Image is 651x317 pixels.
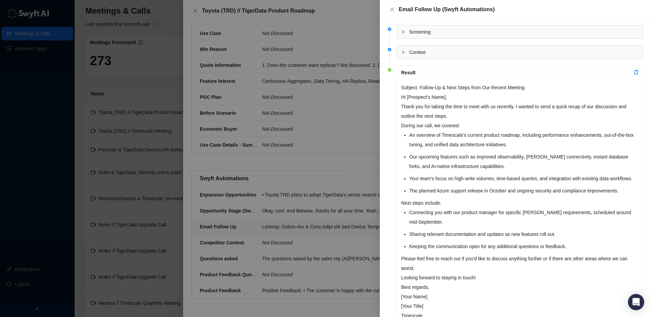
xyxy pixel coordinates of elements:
[409,208,638,227] li: Connecting you with our product manager for specific [PERSON_NAME] requirements, scheduled around...
[397,25,643,38] div: Screening
[409,130,638,149] li: An overview of Timescale’s current product roadmap, including performance enhancements, out-of-th...
[401,273,638,282] p: Looking forward to staying in touch!
[409,49,638,56] span: Context
[401,121,638,130] p: During our call, we covered:
[399,5,643,14] div: Email Follow Up (Swyft Automations)
[628,294,644,310] div: Open Intercom Messenger
[401,69,634,76] div: Result
[409,242,638,251] li: Keeping the communication open for any additional questions or feedback.
[409,174,638,183] li: Your team’s focus on high write volumes, time-based queries, and integration with existing data w...
[409,152,638,171] li: Our upcoming features such as improved observability, [PERSON_NAME] connectivity, instant databas...
[409,186,638,195] li: The planned Azure support release in October and ongoing security and compliance improvements.
[401,102,638,121] p: Thank you for taking the time to meet with us recently. I wanted to send a quick recap of our dis...
[409,28,638,36] span: Screening
[401,30,405,34] span: collapsed
[401,50,405,54] span: collapsed
[409,229,638,239] li: Sharing relevant documentation and updates as new features roll out.
[401,92,638,102] p: Hi [Prospect's Name],
[401,83,638,92] p: Subject: Follow-Up & Next Steps from Our Recent Meeting
[389,7,395,12] span: close
[397,46,643,59] div: Context
[634,70,638,75] span: copy
[401,198,638,208] p: Next steps include:
[401,254,638,273] p: Please feel free to reach out if you'd like to discuss anything further or if there are other are...
[388,5,396,14] button: Close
